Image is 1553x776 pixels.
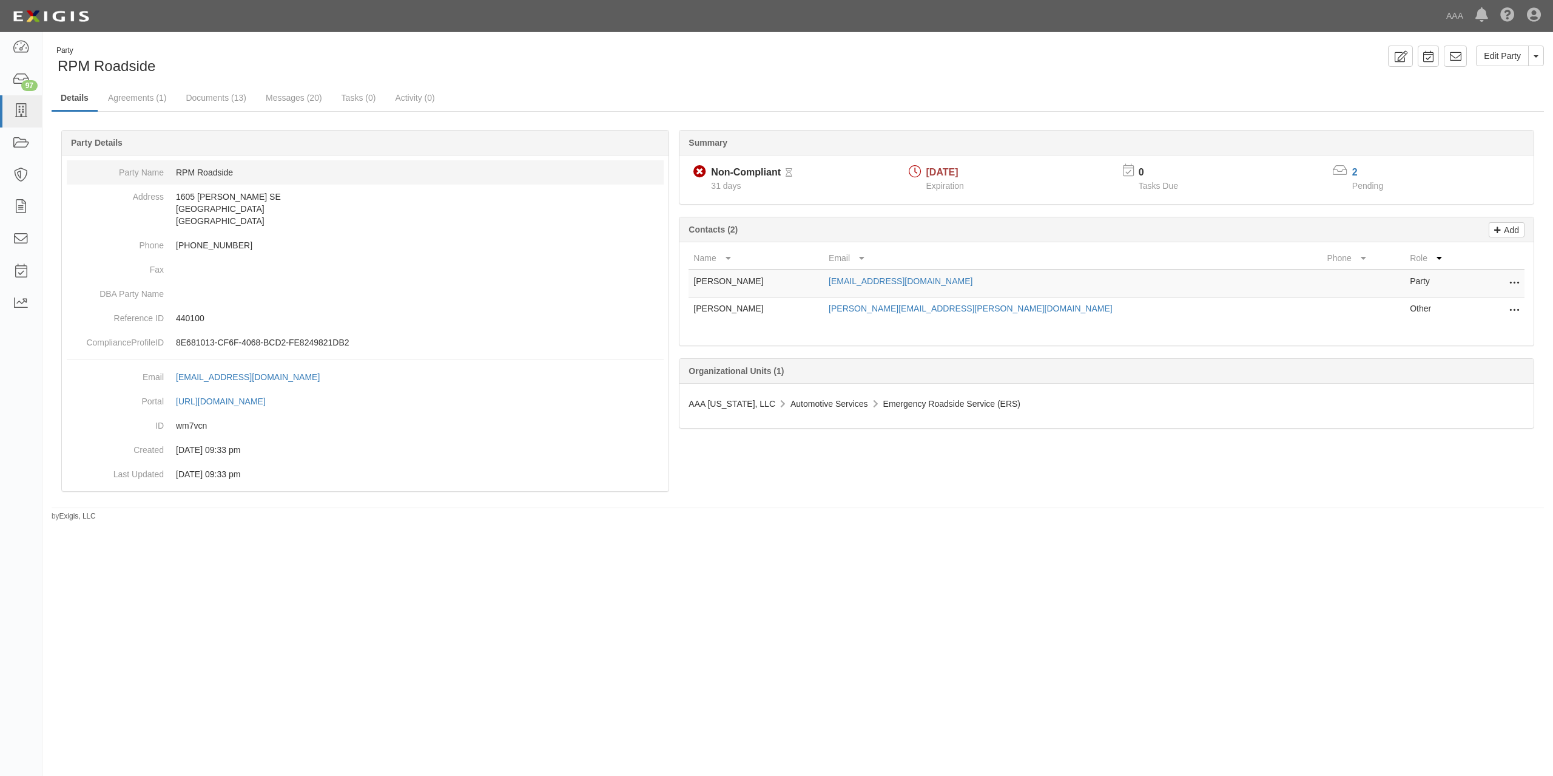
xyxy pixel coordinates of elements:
p: Add [1501,223,1519,237]
dd: 03/09/2023 09:33 pm [67,438,664,462]
dd: 03/09/2023 09:33 pm [67,462,664,486]
th: Email [824,247,1322,270]
a: Activity (0) [386,86,443,110]
dt: Last Updated [67,462,164,480]
a: Agreements (1) [99,86,175,110]
p: 0 [1139,166,1193,180]
span: Since 08/29/2025 [711,181,741,191]
span: RPM Roadside [58,58,155,74]
div: Non-Compliant [711,166,781,180]
dt: ComplianceProfileID [67,330,164,349]
b: Summary [689,138,727,148]
i: Pending Review [786,169,792,177]
dd: [PHONE_NUMBER] [67,233,664,257]
a: AAA [1440,4,1469,28]
td: [PERSON_NAME] [689,270,824,298]
a: Exigis, LLC [59,512,96,520]
dt: Portal [67,389,164,407]
a: Edit Party [1476,46,1529,66]
a: [URL][DOMAIN_NAME] [176,397,279,406]
a: Add [1489,222,1524,237]
th: Phone [1322,247,1405,270]
div: 97 [21,80,38,91]
span: Pending [1352,181,1383,191]
b: Organizational Units (1) [689,366,784,376]
i: Non-Compliant [693,166,706,179]
a: [PERSON_NAME][EMAIL_ADDRESS][PERSON_NAME][DOMAIN_NAME] [829,304,1113,313]
dt: ID [67,414,164,432]
b: Contacts (2) [689,225,738,234]
div: [EMAIL_ADDRESS][DOMAIN_NAME] [176,371,320,383]
dd: 1605 [PERSON_NAME] SE [GEOGRAPHIC_DATA] [GEOGRAPHIC_DATA] [67,185,664,233]
small: by [52,511,96,522]
a: Messages (20) [257,86,331,110]
dt: Email [67,365,164,383]
a: Tasks (0) [332,86,385,110]
th: Role [1405,247,1476,270]
td: [PERSON_NAME] [689,298,824,325]
dt: Reference ID [67,306,164,324]
b: Party Details [71,138,123,148]
span: [DATE] [926,167,958,177]
dt: DBA Party Name [67,282,164,300]
dt: Party Name [67,160,164,179]
dt: Created [67,438,164,456]
div: RPM Roadside [52,46,789,77]
a: [EMAIL_ADDRESS][DOMAIN_NAME] [176,372,333,382]
span: Automotive Services [790,399,868,409]
th: Name [689,247,824,270]
div: Party [56,46,155,56]
p: 440100 [176,312,664,324]
dt: Address [67,185,164,203]
span: AAA [US_STATE], LLC [689,399,775,409]
a: Details [52,86,98,112]
a: [EMAIL_ADDRESS][DOMAIN_NAME] [829,276,972,286]
span: Expiration [926,181,964,191]
td: Other [1405,298,1476,325]
i: Help Center - Complianz [1500,9,1515,23]
span: Emergency Roadside Service (ERS) [883,399,1020,409]
a: Documents (13) [177,86,255,110]
dt: Phone [67,233,164,251]
p: 8E681013-CF6F-4068-BCD2-FE8249821DB2 [176,336,664,349]
dt: Fax [67,257,164,276]
img: logo-5460c22ac91f19d4615b14bd174203de0afe785f0fc80cf4dbbc73dc1793850b.png [9,5,93,27]
a: 2 [1352,167,1358,177]
dd: RPM Roadside [67,160,664,185]
dd: wm7vcn [67,414,664,438]
span: Tasks Due [1139,181,1178,191]
td: Party [1405,270,1476,298]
